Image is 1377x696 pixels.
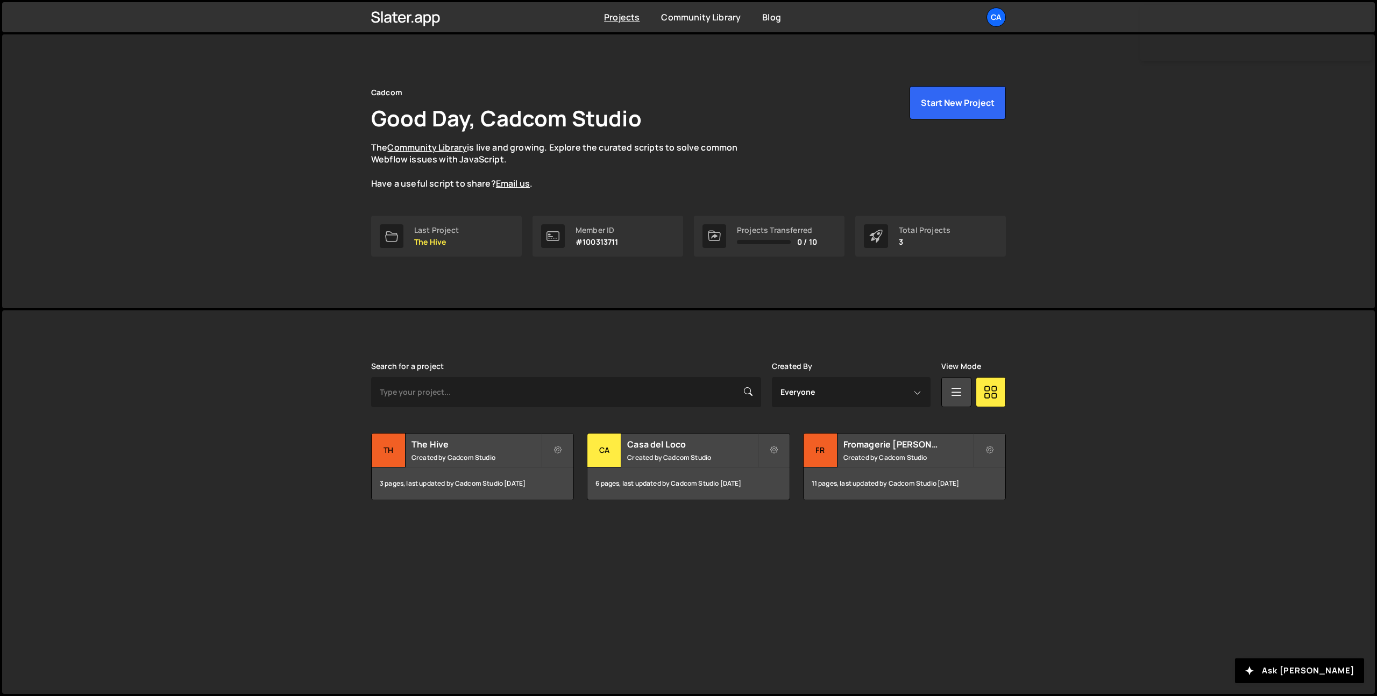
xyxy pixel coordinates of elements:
div: Projects Transferred [737,226,817,235]
a: Fr Fromagerie [PERSON_NAME] Created by Cadcom Studio 11 pages, last updated by Cadcom Studio [DATE] [803,433,1006,500]
label: Search for a project [371,362,444,371]
button: Ask [PERSON_NAME] [1235,658,1364,683]
div: Member ID [576,226,619,235]
div: Total Projects [899,226,950,235]
small: Created by Cadcom Studio [843,453,973,462]
p: 3 [899,238,950,246]
p: The Hive [414,238,459,246]
div: Th [372,434,406,467]
h2: Fromagerie [PERSON_NAME] [843,438,973,450]
div: 3 pages, last updated by Cadcom Studio [DATE] [372,467,573,500]
a: Th The Hive Created by Cadcom Studio 3 pages, last updated by Cadcom Studio [DATE] [371,433,574,500]
h2: Casa del Loco [627,438,757,450]
a: Email us [496,177,530,189]
div: Cadcom [371,86,402,99]
p: The is live and growing. Explore the curated scripts to solve common Webflow issues with JavaScri... [371,141,758,190]
a: Blog [762,11,781,23]
a: Community Library [387,141,467,153]
div: Ca [587,434,621,467]
small: Created by Cadcom Studio [411,453,541,462]
label: View Mode [941,362,981,371]
input: Type your project... [371,377,761,407]
button: Start New Project [910,86,1006,119]
h2: The Hive [411,438,541,450]
small: Created by Cadcom Studio [627,453,757,462]
a: Last Project The Hive [371,216,522,257]
div: Fr [804,434,837,467]
div: 11 pages, last updated by Cadcom Studio [DATE] [804,467,1005,500]
h1: Good Day, Cadcom Studio [371,103,642,133]
span: 0 / 10 [797,238,817,246]
label: Created By [772,362,813,371]
div: Last Project [414,226,459,235]
a: Ca Casa del Loco Created by Cadcom Studio 6 pages, last updated by Cadcom Studio [DATE] [587,433,790,500]
a: Community Library [661,11,741,23]
div: 6 pages, last updated by Cadcom Studio [DATE] [587,467,789,500]
p: #100313711 [576,238,619,246]
a: Ca [986,8,1006,27]
a: Projects [604,11,640,23]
